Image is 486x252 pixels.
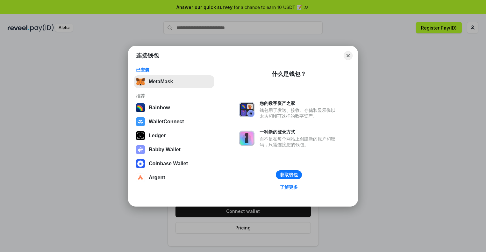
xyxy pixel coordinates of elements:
button: 获取钱包 [276,170,302,179]
div: 钱包用于发送、接收、存储和显示像以太坊和NFT这样的数字资产。 [260,107,339,119]
h1: 连接钱包 [136,52,159,59]
div: Coinbase Wallet [149,161,188,167]
button: Rabby Wallet [134,143,214,156]
div: 推荐 [136,93,212,99]
div: Ledger [149,133,166,139]
img: svg+xml,%3Csvg%20xmlns%3D%22http%3A%2F%2Fwww.w3.org%2F2000%2Fsvg%22%20fill%3D%22none%22%20viewBox... [239,131,254,146]
img: svg+xml,%3Csvg%20width%3D%22120%22%20height%3D%22120%22%20viewBox%3D%220%200%20120%20120%22%20fil... [136,103,145,112]
div: WalletConnect [149,119,184,125]
img: svg+xml,%3Csvg%20xmlns%3D%22http%3A%2F%2Fwww.w3.org%2F2000%2Fsvg%22%20width%3D%2228%22%20height%3... [136,131,145,140]
div: Argent [149,175,165,180]
button: Rainbow [134,101,214,114]
div: 获取钱包 [280,172,298,178]
button: WalletConnect [134,115,214,128]
img: svg+xml,%3Csvg%20width%3D%2228%22%20height%3D%2228%22%20viewBox%3D%220%200%2028%2028%22%20fill%3D... [136,159,145,168]
div: 而不是在每个网站上创建新的账户和密码，只需连接您的钱包。 [260,136,339,147]
div: 了解更多 [280,184,298,190]
img: svg+xml,%3Csvg%20xmlns%3D%22http%3A%2F%2Fwww.w3.org%2F2000%2Fsvg%22%20fill%3D%22none%22%20viewBox... [136,145,145,154]
div: Rainbow [149,105,170,111]
img: svg+xml,%3Csvg%20xmlns%3D%22http%3A%2F%2Fwww.w3.org%2F2000%2Fsvg%22%20fill%3D%22none%22%20viewBox... [239,102,254,117]
div: Rabby Wallet [149,147,181,153]
div: 一种新的登录方式 [260,129,339,135]
a: 了解更多 [276,183,302,191]
button: Close [344,51,353,60]
img: svg+xml,%3Csvg%20width%3D%2228%22%20height%3D%2228%22%20viewBox%3D%220%200%2028%2028%22%20fill%3D... [136,173,145,182]
div: MetaMask [149,79,173,85]
img: svg+xml,%3Csvg%20fill%3D%22none%22%20height%3D%2233%22%20viewBox%3D%220%200%2035%2033%22%20width%... [136,77,145,86]
button: Argent [134,171,214,184]
img: svg+xml,%3Csvg%20width%3D%2228%22%20height%3D%2228%22%20viewBox%3D%220%200%2028%2028%22%20fill%3D... [136,117,145,126]
div: 什么是钱包？ [272,70,306,78]
div: 您的数字资产之家 [260,100,339,106]
button: Ledger [134,129,214,142]
button: Coinbase Wallet [134,157,214,170]
div: 已安装 [136,67,212,73]
button: MetaMask [134,75,214,88]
